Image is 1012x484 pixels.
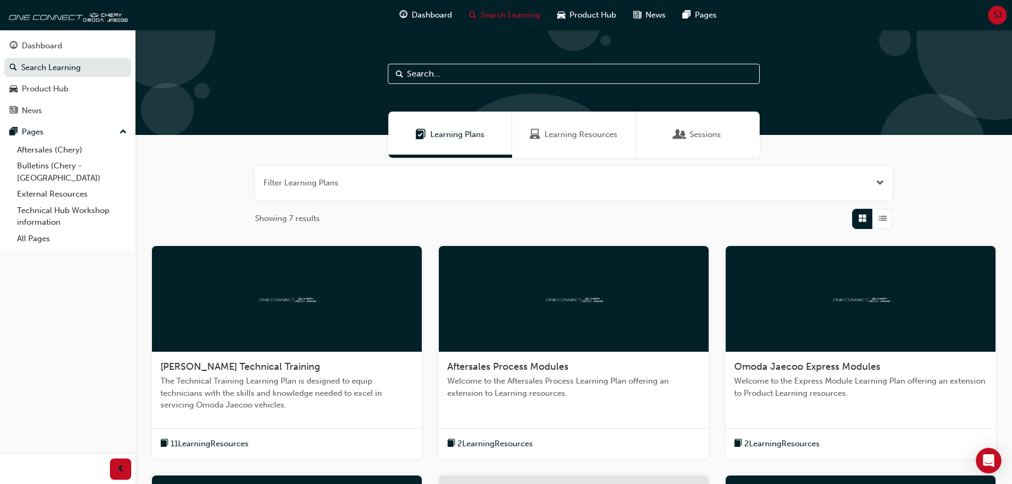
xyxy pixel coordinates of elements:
[633,9,641,22] span: news-icon
[674,4,725,26] a: pages-iconPages
[4,34,131,122] button: DashboardSearch LearningProduct HubNews
[160,437,168,451] span: book-icon
[13,142,131,158] a: Aftersales (Chery)
[10,63,17,73] span: search-icon
[447,375,700,399] span: Welcome to the Aftersales Process Learning Plan offering an extension to Learning resources.
[744,438,820,450] span: 2 Learning Resources
[117,463,125,476] span: prev-icon
[549,4,625,26] a: car-iconProduct Hub
[439,246,709,459] a: oneconnectAftersales Process ModulesWelcome to the Aftersales Process Learning Plan offering an e...
[447,361,568,372] span: Aftersales Process Modules
[734,437,820,451] button: book-icon2LearningResources
[858,213,866,225] span: Grid
[481,9,540,21] span: Search Learning
[636,112,760,158] a: SessionsSessions
[683,9,691,22] span: pages-icon
[557,9,565,22] span: car-icon
[831,293,890,303] img: oneconnect
[171,438,249,450] span: 11 Learning Resources
[10,128,18,137] span: pages-icon
[160,361,320,372] span: [PERSON_NAME] Technical Training
[396,68,403,80] span: Search
[569,9,616,21] span: Product Hub
[976,448,1001,473] div: Open Intercom Messenger
[447,437,455,451] span: book-icon
[399,9,407,22] span: guage-icon
[447,437,533,451] button: book-icon2LearningResources
[512,112,636,158] a: Learning ResourcesLearning Resources
[13,158,131,186] a: Bulletins (Chery - [GEOGRAPHIC_DATA])
[10,84,18,94] span: car-icon
[690,129,721,141] span: Sessions
[645,9,666,21] span: News
[530,129,540,141] span: Learning Resources
[13,231,131,247] a: All Pages
[160,437,249,451] button: book-icon11LearningResources
[152,246,422,459] a: oneconnect[PERSON_NAME] Technical TrainingThe Technical Training Learning Plan is designed to equ...
[430,129,484,141] span: Learning Plans
[4,58,131,78] a: Search Learning
[4,122,131,142] button: Pages
[545,129,617,141] span: Learning Resources
[4,36,131,56] a: Dashboard
[625,4,674,26] a: news-iconNews
[412,9,452,21] span: Dashboard
[13,186,131,202] a: External Resources
[734,437,742,451] span: book-icon
[734,361,880,372] span: Omoda Jaecoo Express Modules
[457,438,533,450] span: 2 Learning Resources
[469,9,477,22] span: search-icon
[695,9,717,21] span: Pages
[22,40,62,52] div: Dashboard
[13,202,131,231] a: Technical Hub Workshop information
[988,6,1007,24] button: SJ
[545,293,603,303] img: oneconnect
[726,246,996,459] a: oneconnectOmoda Jaecoo Express ModulesWelcome to the Express Module Learning Plan offering an ext...
[120,125,127,139] span: up-icon
[255,213,320,225] span: Showing 7 results
[415,129,426,141] span: Learning Plans
[388,64,760,84] input: Search...
[876,177,884,189] button: Open the filter
[675,129,685,141] span: Sessions
[5,4,127,26] img: oneconnect
[391,4,461,26] a: guage-iconDashboard
[461,4,549,26] a: search-iconSearch Learning
[22,126,44,138] div: Pages
[258,293,316,303] img: oneconnect
[4,101,131,121] a: News
[734,375,987,399] span: Welcome to the Express Module Learning Plan offering an extension to Product Learning resources.
[160,375,413,411] span: The Technical Training Learning Plan is designed to equip technicians with the skills and knowled...
[388,112,512,158] a: Learning PlansLearning Plans
[10,41,18,51] span: guage-icon
[4,79,131,99] a: Product Hub
[879,213,887,225] span: List
[10,106,18,116] span: news-icon
[993,9,1002,21] span: SJ
[22,83,69,95] div: Product Hub
[22,105,42,117] div: News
